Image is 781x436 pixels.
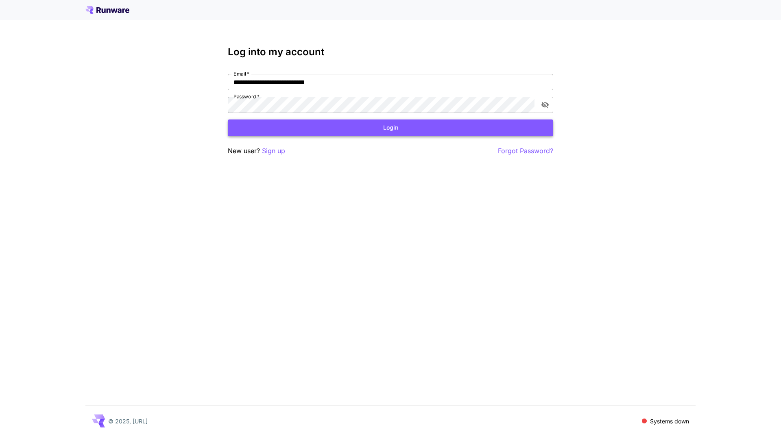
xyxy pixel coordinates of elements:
[228,46,553,58] h3: Log into my account
[262,146,285,156] button: Sign up
[228,119,553,136] button: Login
[233,70,249,77] label: Email
[538,98,552,112] button: toggle password visibility
[108,417,148,425] p: © 2025, [URL]
[498,146,553,156] button: Forgot Password?
[233,93,260,100] label: Password
[650,417,689,425] p: Systems down
[228,146,285,156] p: New user?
